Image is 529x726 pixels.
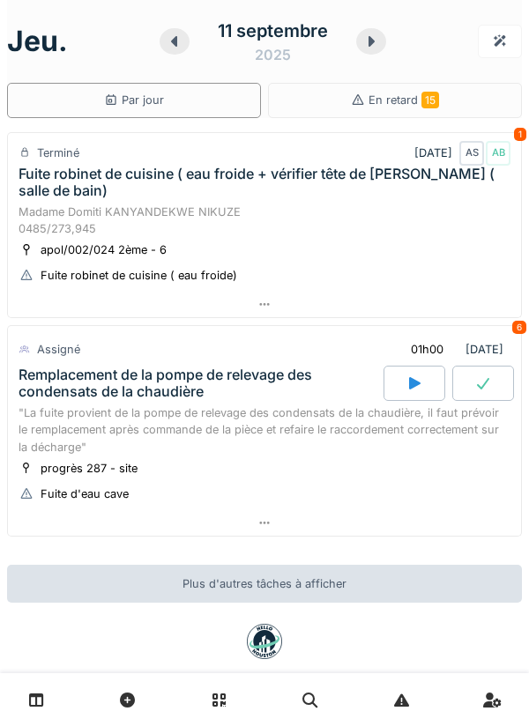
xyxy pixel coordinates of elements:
div: 1 [514,128,526,141]
span: 15 [421,92,439,108]
div: Par jour [104,92,164,108]
div: 11 septembre [218,18,328,44]
div: Madame Domiti KANYANDEKWE NIKUZE 0485/273,945 [19,204,510,237]
div: Remplacement de la pompe de relevage des condensats de la chaudière [19,367,380,400]
div: AB [486,141,510,166]
div: [DATE] [414,141,510,166]
div: "La fuite provient de la pompe de relevage des condensats de la chaudière, il faut prévoir le rem... [19,404,510,456]
div: apol/002/024 2ème - 6 [41,241,167,258]
div: Plus d'autres tâches à afficher [7,565,522,603]
div: Fuite robinet de cuisine ( eau froide) [41,267,237,284]
img: badge-BVDL4wpA.svg [247,624,282,659]
div: AS [459,141,484,166]
div: Terminé [37,144,79,161]
div: 01h00 [411,341,443,358]
div: progrès 287 - site [41,460,138,477]
span: En retard [369,93,439,107]
div: 2025 [255,44,291,65]
div: [DATE] [396,333,510,366]
div: Assigné [37,341,80,358]
div: 6 [512,321,526,334]
h1: jeu. [7,25,68,58]
div: Fuite d'eau cave [41,485,129,502]
div: Fuite robinet de cuisine ( eau froide + vérifier tête de [PERSON_NAME] ( salle de bain) [19,166,510,199]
